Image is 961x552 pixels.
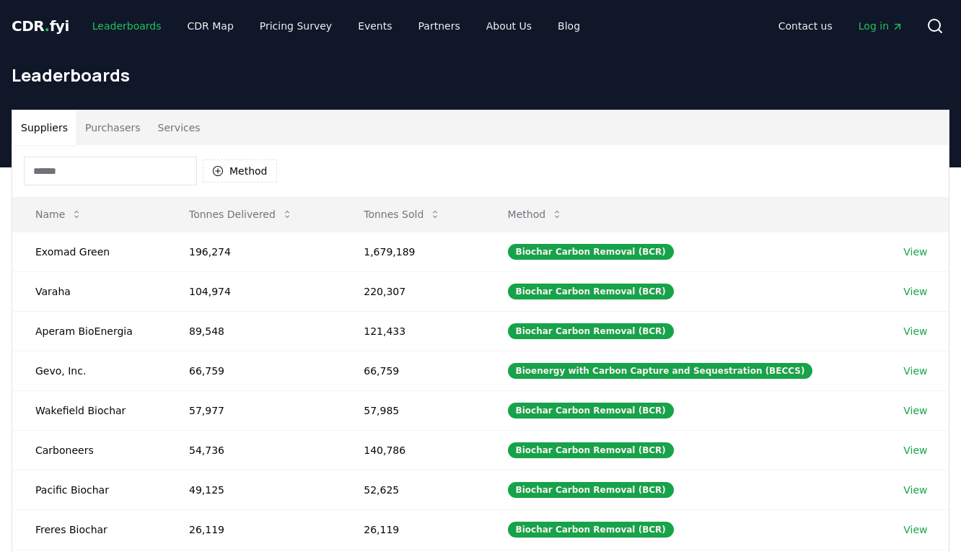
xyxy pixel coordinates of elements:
[166,271,341,311] td: 104,974
[508,244,674,260] div: Biochar Carbon Removal (BCR)
[12,430,166,470] td: Carboneers
[475,13,543,39] a: About Us
[903,443,927,457] a: View
[12,271,166,311] td: Varaha
[407,13,472,39] a: Partners
[508,323,674,339] div: Biochar Carbon Removal (BCR)
[248,13,343,39] a: Pricing Survey
[508,403,674,419] div: Biochar Carbon Removal (BCR)
[903,403,927,418] a: View
[903,245,927,259] a: View
[341,509,484,549] td: 26,119
[352,200,452,229] button: Tonnes Sold
[166,470,341,509] td: 49,125
[12,390,166,430] td: Wakefield Biochar
[166,509,341,549] td: 26,119
[341,430,484,470] td: 140,786
[508,284,674,299] div: Biochar Carbon Removal (BCR)
[12,470,166,509] td: Pacific Biochar
[546,13,592,39] a: Blog
[767,13,844,39] a: Contact us
[341,311,484,351] td: 121,433
[166,232,341,271] td: 196,274
[45,17,50,35] span: .
[203,159,277,183] button: Method
[166,430,341,470] td: 54,736
[81,13,592,39] nav: Main
[24,200,94,229] button: Name
[346,13,403,39] a: Events
[12,110,76,145] button: Suppliers
[12,17,69,35] span: CDR fyi
[176,13,245,39] a: CDR Map
[496,200,575,229] button: Method
[81,13,173,39] a: Leaderboards
[166,390,341,430] td: 57,977
[341,390,484,430] td: 57,985
[903,324,927,338] a: View
[903,522,927,537] a: View
[903,284,927,299] a: View
[177,200,304,229] button: Tonnes Delivered
[508,522,674,538] div: Biochar Carbon Removal (BCR)
[12,311,166,351] td: Aperam BioEnergia
[12,63,949,87] h1: Leaderboards
[767,13,915,39] nav: Main
[341,470,484,509] td: 52,625
[341,271,484,311] td: 220,307
[12,232,166,271] td: Exomad Green
[12,16,69,36] a: CDR.fyi
[166,351,341,390] td: 66,759
[508,363,813,379] div: Bioenergy with Carbon Capture and Sequestration (BECCS)
[12,509,166,549] td: Freres Biochar
[12,351,166,390] td: Gevo, Inc.
[847,13,915,39] a: Log in
[166,311,341,351] td: 89,548
[903,483,927,497] a: View
[149,110,209,145] button: Services
[341,351,484,390] td: 66,759
[76,110,149,145] button: Purchasers
[341,232,484,271] td: 1,679,189
[508,482,674,498] div: Biochar Carbon Removal (BCR)
[508,442,674,458] div: Biochar Carbon Removal (BCR)
[903,364,927,378] a: View
[859,19,903,33] span: Log in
